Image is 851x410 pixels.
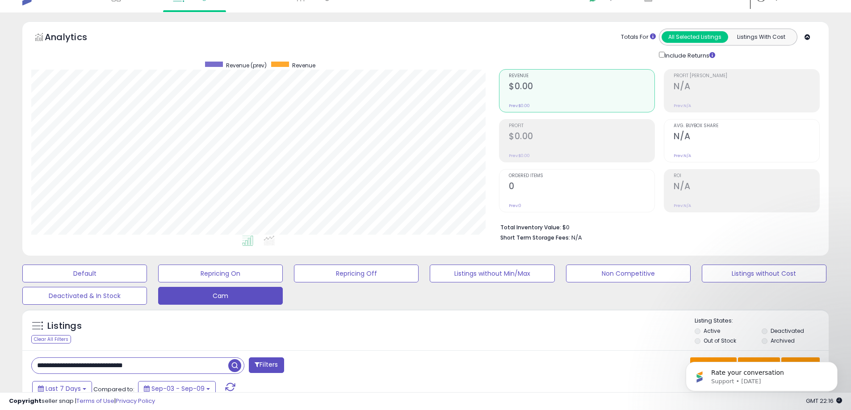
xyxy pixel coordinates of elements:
span: ROI [674,174,819,178]
span: Revenue [509,74,654,79]
label: Active [704,327,720,335]
span: Last 7 Days [46,384,81,393]
a: Privacy Policy [116,397,155,405]
button: Listings without Min/Max [430,265,554,282]
iframe: Intercom notifications message [672,343,851,406]
h2: 0 [509,181,654,193]
strong: Copyright [9,397,42,405]
button: Listings With Cost [728,31,794,43]
a: Terms of Use [76,397,114,405]
span: Compared to: [93,385,134,393]
button: Default [22,265,147,282]
button: Filters [249,357,284,373]
label: Out of Stock [704,337,736,344]
h2: N/A [674,81,819,93]
span: Avg. Buybox Share [674,124,819,128]
button: Sep-03 - Sep-09 [138,381,216,396]
button: Repricing Off [294,265,419,282]
h5: Analytics [45,31,105,46]
span: Revenue [292,62,315,69]
small: Prev: 0 [509,203,521,208]
div: Totals For [621,33,656,41]
div: Clear All Filters [31,335,71,344]
label: Deactivated [771,327,804,335]
small: Prev: N/A [674,153,691,158]
small: Prev: $0.00 [509,153,530,158]
button: All Selected Listings [662,31,728,43]
span: Sep-03 - Sep-09 [151,384,205,393]
p: Listing States: [695,317,829,325]
button: Deactivated & In Stock [22,287,147,305]
button: Listings without Cost [702,265,826,282]
small: Prev: N/A [674,203,691,208]
h2: $0.00 [509,131,654,143]
span: Profit [509,124,654,128]
button: Last 7 Days [32,381,92,396]
span: Profit [PERSON_NAME] [674,74,819,79]
small: Prev: $0.00 [509,103,530,108]
h2: $0.00 [509,81,654,93]
h5: Listings [47,320,82,332]
li: $0 [500,221,813,232]
button: Repricing On [158,265,283,282]
span: N/A [571,233,582,242]
b: Short Term Storage Fees: [500,234,570,241]
button: Cam [158,287,283,305]
h2: N/A [674,131,819,143]
b: Total Inventory Value: [500,224,561,231]
label: Archived [771,337,795,344]
small: Prev: N/A [674,103,691,108]
div: Include Returns [652,50,726,60]
span: Ordered Items [509,174,654,178]
div: seller snap | | [9,397,155,406]
button: Non Competitive [566,265,691,282]
h2: N/A [674,181,819,193]
span: Revenue (prev) [226,62,267,69]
